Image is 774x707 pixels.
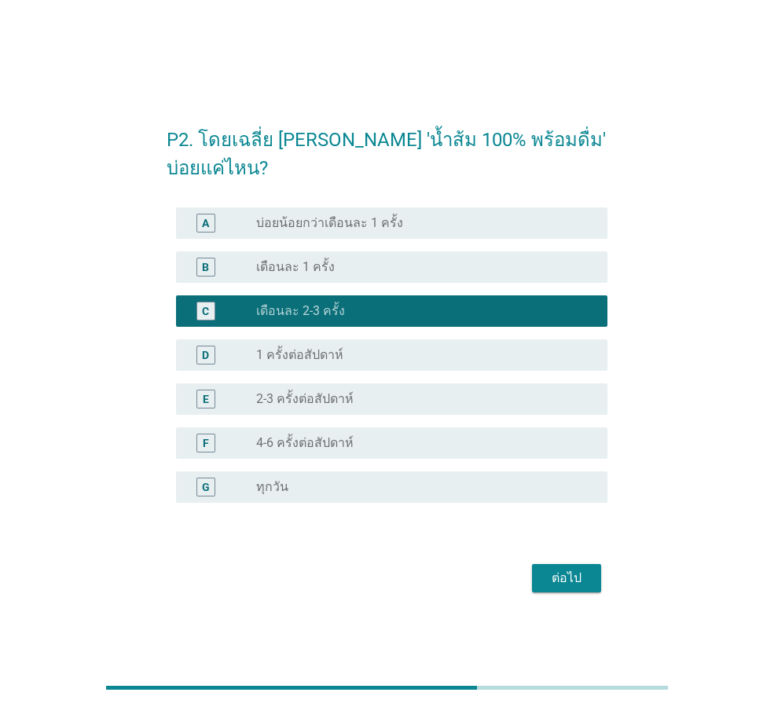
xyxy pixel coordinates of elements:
[203,435,209,452] div: F
[256,479,288,495] label: ทุกวัน
[256,303,345,319] label: เดือนละ 2-3 ครั้ง
[203,391,209,408] div: E
[256,435,354,451] label: 4-6 ครั้งต่อสัปดาห์
[256,391,354,407] label: 2-3 ครั้งต่อสัปดาห์
[532,564,601,592] button: ต่อไป
[256,347,343,363] label: 1 ครั้งต่อสัปดาห์
[256,215,403,231] label: บ่อยน้อยกว่าเดือนละ 1 ครั้ง
[256,259,335,275] label: เดือนละ 1 ครั้ง
[202,347,209,364] div: D
[202,303,209,320] div: C
[545,569,589,588] div: ต่อไป
[202,215,209,232] div: A
[167,110,607,182] h2: P2. โดยเฉลี่ย [PERSON_NAME] 'น้ำส้ม 100% พร้อมดื่ม' บ่อยแค่ไหน?
[202,259,209,276] div: B
[202,479,210,496] div: G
